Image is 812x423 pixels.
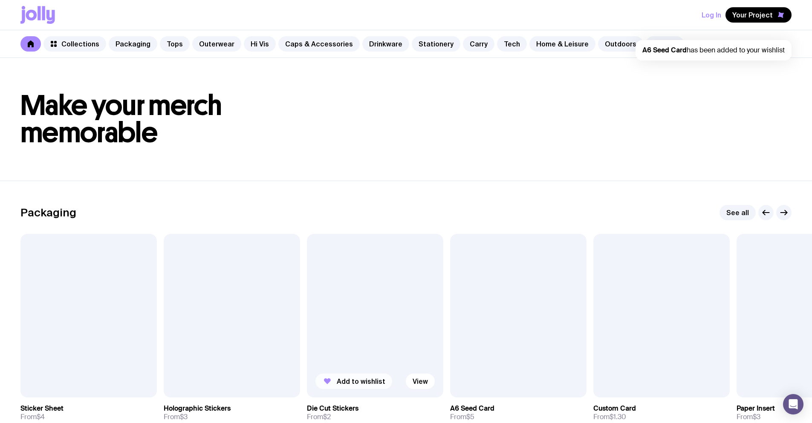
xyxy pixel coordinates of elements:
h3: Paper Insert [737,404,775,413]
span: $5 [466,412,474,421]
button: Add to wishlist [315,374,392,389]
h3: Die Cut Stickers [307,404,358,413]
button: Log In [702,7,721,23]
span: From [307,413,331,421]
span: From [737,413,760,421]
span: From [593,413,626,421]
span: From [164,413,188,421]
span: $2 [323,412,331,421]
h3: Custom Card [593,404,636,413]
h3: A6 Seed Card [450,404,494,413]
span: $4 [37,412,45,421]
span: Collections [61,40,99,48]
span: has been added to your wishlist [642,46,785,55]
a: Carry [463,36,494,52]
a: Outdoors [598,36,643,52]
a: Home & Leisure [529,36,595,52]
a: Packaging [109,36,157,52]
a: Outerwear [192,36,241,52]
h2: Packaging [20,206,76,219]
button: Your Project [725,7,792,23]
a: Stationery [412,36,460,52]
a: Snacks [646,36,684,52]
span: $3 [753,412,760,421]
span: $1.30 [610,412,626,421]
a: Collections [43,36,106,52]
span: From [450,413,474,421]
span: From [20,413,45,421]
span: Add to wishlist [337,377,385,386]
a: See all [720,205,756,220]
h3: Sticker Sheet [20,404,64,413]
strong: A6 Seed Card [642,46,687,55]
a: Tech [497,36,527,52]
a: Hi Vis [244,36,276,52]
a: Drinkware [362,36,409,52]
a: Caps & Accessories [278,36,360,52]
span: Your Project [732,11,773,19]
a: Tops [160,36,190,52]
span: Make your merch memorable [20,89,222,150]
h3: Holographic Stickers [164,404,231,413]
div: Open Intercom Messenger [783,394,803,414]
a: View [406,374,435,389]
span: $3 [180,412,188,421]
